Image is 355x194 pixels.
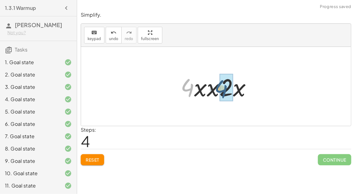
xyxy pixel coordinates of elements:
div: 7. Goal state [5,133,55,140]
span: Tasks [15,46,27,53]
label: Steps: [81,126,96,133]
i: Task finished and correct. [64,120,72,128]
i: Task finished and correct. [64,71,72,78]
i: redo [126,29,132,36]
button: redoredo [121,27,137,43]
i: Task finished and correct. [64,59,72,66]
button: fullscreen [138,27,162,43]
span: Reset [86,157,99,163]
div: 11. Goal state [5,182,55,189]
button: keyboardkeypad [84,27,104,43]
span: Progress saved [320,4,351,10]
i: undo [111,29,116,36]
div: Not you? [7,30,72,36]
span: keypad [88,37,101,41]
i: Task finished and correct. [64,133,72,140]
span: 4 [81,132,90,151]
div: 5. Goal state [5,108,55,115]
i: Task finished and correct. [64,182,72,189]
i: Task finished and correct. [64,145,72,152]
button: Reset [81,154,104,165]
div: 10. Goal state [5,170,55,177]
span: redo [125,37,133,41]
span: undo [109,37,118,41]
i: Task finished and correct. [64,83,72,91]
div: 1. Goal state [5,59,55,66]
i: keyboard [91,29,97,36]
h4: 1.3.1 Warmup [5,4,36,12]
div: 8. Goal state [5,145,55,152]
div: 6. Goal state [5,120,55,128]
i: Task finished and correct. [64,96,72,103]
span: fullscreen [141,37,159,41]
p: Simplify. [81,11,351,19]
i: Task finished and correct. [64,157,72,165]
div: 3. Goal state [5,83,55,91]
div: 9. Goal state [5,157,55,165]
span: [PERSON_NAME] [15,21,62,28]
button: undoundo [106,27,122,43]
i: Task finished and correct. [64,108,72,115]
i: Task finished and correct. [64,170,72,177]
div: 4. Goal state [5,96,55,103]
div: 2. Goal state [5,71,55,78]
